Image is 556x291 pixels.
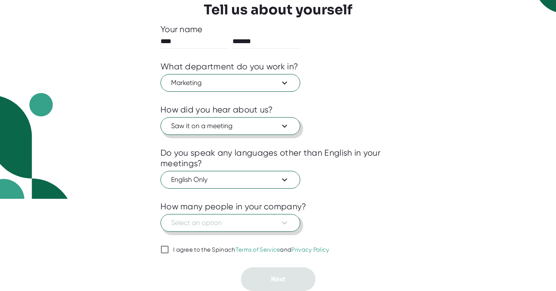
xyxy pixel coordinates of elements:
[160,201,307,212] div: How many people in your company?
[171,175,290,185] span: English Only
[160,148,396,169] div: Do you speak any languages other than English in your meetings?
[235,246,280,253] a: Terms of Service
[171,121,290,131] span: Saw it on a meeting
[271,275,285,283] span: Next
[171,78,290,88] span: Marketing
[160,214,300,232] button: Select an option
[204,2,352,18] h3: Tell us about yourself
[160,171,300,189] button: English Only
[160,61,298,72] div: What department do you work in?
[160,74,300,92] button: Marketing
[160,104,273,115] div: How did you hear about us?
[291,246,329,253] a: Privacy Policy
[241,267,315,291] button: Next
[171,218,290,228] span: Select an option
[160,24,396,35] div: Your name
[173,246,329,254] div: I agree to the Spinach and
[160,117,300,135] button: Saw it on a meeting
